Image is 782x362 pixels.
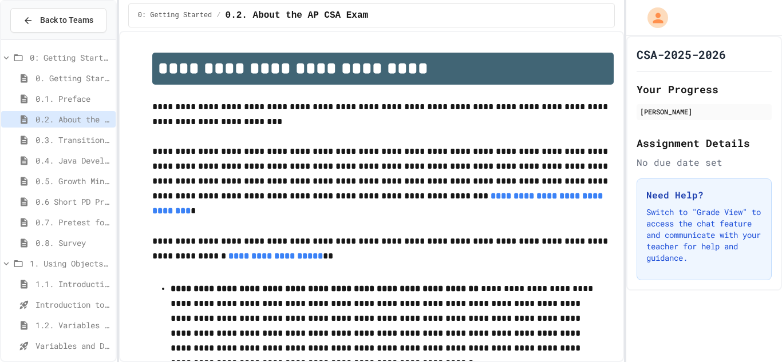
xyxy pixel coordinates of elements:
span: 0.8. Survey [35,237,111,249]
span: / [216,11,220,20]
span: 0.2. About the AP CSA Exam [226,9,369,22]
iframe: chat widget [734,316,771,351]
h2: Your Progress [637,81,772,97]
span: Variables and Data Types - Quiz [35,340,111,352]
span: 0.7. Pretest for the AP CSA Exam [35,216,111,228]
span: 0.1. Preface [35,93,111,105]
h3: Need Help? [646,188,762,202]
iframe: chat widget [687,266,771,315]
span: 0: Getting Started [138,11,212,20]
p: Switch to "Grade View" to access the chat feature and communicate with your teacher for help and ... [646,206,762,264]
span: 0: Getting Started [30,51,111,63]
div: My Account [635,5,671,31]
span: 0.2. About the AP CSA Exam [35,113,111,125]
span: 1.1. Introduction to Algorithms, Programming, and Compilers [35,278,111,290]
span: Introduction to Algorithms, Programming, and Compilers [35,299,111,311]
span: 0. Getting Started [35,72,111,84]
span: 0.5. Growth Mindset and Pair Programming [35,175,111,187]
span: 0.3. Transitioning from AP CSP to AP CSA [35,134,111,146]
span: 0.4. Java Development Environments [35,154,111,166]
span: 1. Using Objects and Methods [30,257,111,269]
button: Back to Teams [10,8,106,33]
div: [PERSON_NAME] [640,106,768,117]
h1: CSA-2025-2026 [637,46,726,62]
span: 1.2. Variables and Data Types [35,319,111,331]
h2: Assignment Details [637,135,772,151]
span: Back to Teams [40,14,93,26]
div: No due date set [637,156,772,169]
span: 0.6 Short PD Pretest [35,196,111,208]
